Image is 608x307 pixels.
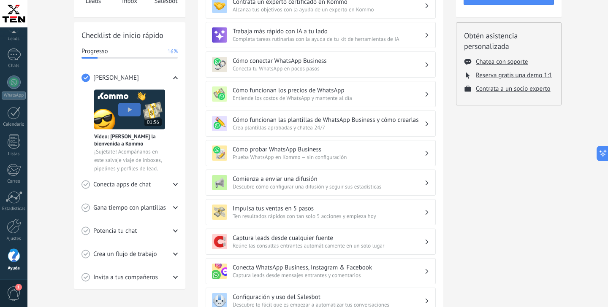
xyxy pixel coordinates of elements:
div: Correo [2,179,26,184]
h3: Comienza a enviar una difusión [233,175,424,183]
span: ¡Sujétate! Acompáñanos en este salvaje viaje de inboxes, pipelines y perfiles de lead. [94,148,165,173]
h3: Cómo conectar WhatsApp Business [233,57,424,65]
span: Descubre cómo configurar una difusión y seguir sus estadísticas [233,183,424,190]
h3: Cómo funcionan las plantillas de WhatsApp Business y cómo crearlas [233,116,424,124]
span: Vídeo: [PERSON_NAME] la bienvenida a Kommo [94,133,165,147]
button: Contrata a un socio experto [476,85,551,93]
span: [PERSON_NAME] [93,74,139,82]
span: Progresso [81,47,108,56]
span: Crea un flujo de trabajo [93,250,157,259]
h3: Configuración y uso del Salesbot [233,293,424,301]
div: Listas [2,151,26,157]
span: Conecta tu WhatsApp en pocos pasos [233,65,424,72]
button: Chatea con soporte [476,58,528,66]
h3: Cómo funcionan los precios de WhatsApp [233,86,424,94]
button: Reserva gratis una demo 1:1 [476,71,552,79]
h3: Conecta WhatsApp Business, Instagram & Facebook [233,264,424,272]
span: Invita a tus compañeros [93,273,158,282]
h2: Obtén asistencia personalizada [464,30,554,51]
span: Conecta apps de chat [93,180,151,189]
h3: Captura leads desde cualquier fuente [233,234,424,242]
img: Meet video [94,89,165,129]
div: Chats [2,63,26,69]
span: Ten resultados rápidos con tan solo 5 acciones y empieza hoy [233,213,424,220]
span: 1 [15,284,22,291]
div: Calendario [2,122,26,127]
span: Reúne las consultas entrantes automáticamente en un solo lugar [233,242,424,249]
h2: Checklist de inicio rápido [81,30,178,40]
span: Crea plantillas aprobadas y chatea 24/7 [233,124,424,131]
span: Alcanza tus objetivos con la ayuda de un experto en Kommo [233,6,424,13]
div: WhatsApp [2,92,26,100]
span: Prueba WhatsApp en Kommo — sin configuración [233,153,424,161]
span: Potencia tu chat [93,227,137,235]
div: Estadísticas [2,206,26,212]
span: 16% [168,47,178,56]
span: Entiende los costos de WhatsApp y mantente al día [233,94,424,102]
div: Ajustes [2,236,26,242]
span: Captura leads desde mensajes entrantes y comentarios [233,272,424,279]
div: Ayuda [2,266,26,271]
span: Completa tareas rutinarias con la ayuda de tu kit de herramientas de IA [233,35,424,43]
span: Gana tiempo con plantillas [93,204,166,212]
h3: Impulsa tus ventas en 5 pasos [233,205,424,213]
h3: Trabaja más rápido con IA a tu lado [233,27,424,35]
h3: Cómo probar WhatsApp Business [233,145,424,153]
